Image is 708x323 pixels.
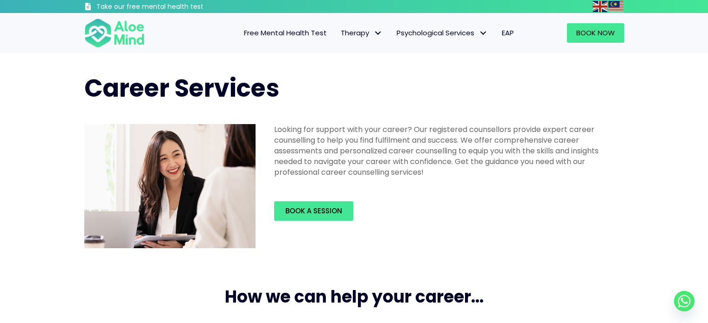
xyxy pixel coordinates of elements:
[502,28,514,38] span: EAP
[371,26,385,40] span: Therapy: submenu
[285,206,342,216] span: Book a session
[674,291,695,311] a: Whatsapp
[608,1,624,12] a: Malay
[397,28,488,38] span: Psychological Services
[244,28,327,38] span: Free Mental Health Test
[477,26,490,40] span: Psychological Services: submenu
[84,71,279,105] span: Career Services
[593,1,608,12] a: English
[84,2,253,13] a: Take our free mental health test
[567,23,624,43] a: Book Now
[237,23,334,43] a: Free Mental Health Test
[334,23,390,43] a: TherapyTherapy: submenu
[96,2,253,12] h3: Take our free mental health test
[274,124,619,178] p: Looking for support with your career? Our registered counsellors provide expert career counsellin...
[274,201,353,221] a: Book a session
[341,28,383,38] span: Therapy
[390,23,495,43] a: Psychological ServicesPsychological Services: submenu
[225,285,484,309] span: How we can help your career...
[495,23,521,43] a: EAP
[84,18,145,48] img: Aloe mind Logo
[608,1,623,12] img: ms
[576,28,615,38] span: Book Now
[157,23,521,43] nav: Menu
[84,124,256,249] img: Career counselling
[593,1,607,12] img: en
